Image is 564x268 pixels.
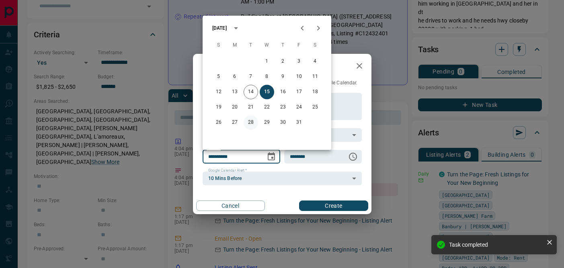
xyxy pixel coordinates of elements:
button: 21 [244,100,258,115]
button: 5 [211,70,226,84]
button: 9 [276,70,290,84]
button: 28 [244,115,258,130]
button: Cancel [196,200,265,211]
button: 7 [244,70,258,84]
button: 14 [244,85,258,99]
div: Task completed [449,241,543,248]
button: Choose time, selected time is 6:00 AM [345,149,361,165]
button: 10 [292,70,306,84]
span: Thursday [276,37,290,53]
span: Wednesday [260,37,274,53]
span: Friday [292,37,306,53]
button: 13 [228,85,242,99]
div: [DATE] [212,25,227,32]
label: Time [290,146,300,151]
button: calendar view is open, switch to year view [229,21,243,35]
button: 17 [292,85,306,99]
button: 15 [260,85,274,99]
button: 8 [260,70,274,84]
button: 16 [276,85,290,99]
label: Date [208,146,218,151]
button: 2 [276,54,290,69]
button: 4 [308,54,322,69]
button: 30 [276,115,290,130]
button: 22 [260,100,274,115]
button: Create [299,200,368,211]
span: Sunday [211,37,226,53]
button: 24 [292,100,306,115]
button: 29 [260,115,274,130]
span: Saturday [308,37,322,53]
button: 19 [211,100,226,115]
div: 10 Mins Before [203,172,362,185]
span: Monday [228,37,242,53]
button: Previous month [294,20,310,36]
button: 23 [276,100,290,115]
button: Choose date, selected date is Oct 15, 2025 [263,149,279,165]
h2: New Task [193,54,248,80]
button: 20 [228,100,242,115]
button: 18 [308,85,322,99]
button: 6 [228,70,242,84]
button: 12 [211,85,226,99]
button: 27 [228,115,242,130]
button: 31 [292,115,306,130]
button: 3 [292,54,306,69]
button: 11 [308,70,322,84]
span: Tuesday [244,37,258,53]
button: Next month [310,20,326,36]
button: 26 [211,115,226,130]
label: Google Calendar Alert [208,168,247,173]
button: 1 [260,54,274,69]
button: 25 [308,100,322,115]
